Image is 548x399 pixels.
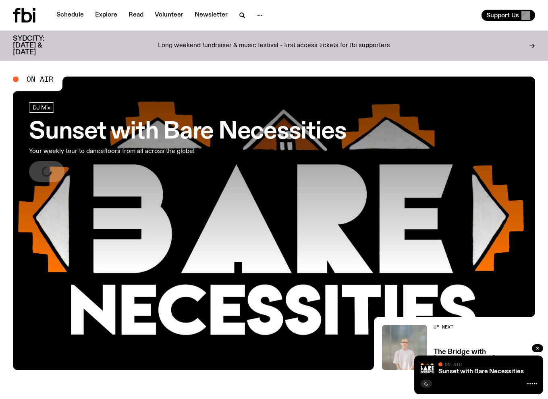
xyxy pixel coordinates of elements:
[13,76,535,370] a: Bare Necessities
[52,10,89,21] a: Schedule
[445,362,462,367] span: On Air
[434,325,535,329] h2: Up Next
[124,10,148,21] a: Read
[190,10,232,21] a: Newsletter
[421,362,434,375] img: Bare Necessities
[382,325,427,370] img: Mara stands in front of a frosted glass wall wearing a cream coloured t-shirt and black glasses. ...
[438,368,524,375] a: Sunset with Bare Necessities
[90,10,122,21] a: Explore
[29,102,346,182] a: Sunset with Bare NecessitiesYour weekly tour to dancefloors from all across the globe!
[486,12,519,19] span: Support Us
[29,121,346,143] h3: Sunset with Bare Necessities
[27,76,53,83] span: On Air
[482,10,535,21] button: Support Us
[29,147,235,156] p: Your weekly tour to dancefloors from all across the globe!
[13,35,64,56] h3: SYDCITY: [DATE] & [DATE]
[29,102,54,113] a: DJ Mix
[150,10,188,21] a: Volunteer
[434,349,535,362] a: The Bridge with [PERSON_NAME]
[33,104,50,110] span: DJ Mix
[158,42,390,50] p: Long weekend fundraiser & music festival - first access tickets for fbi supporters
